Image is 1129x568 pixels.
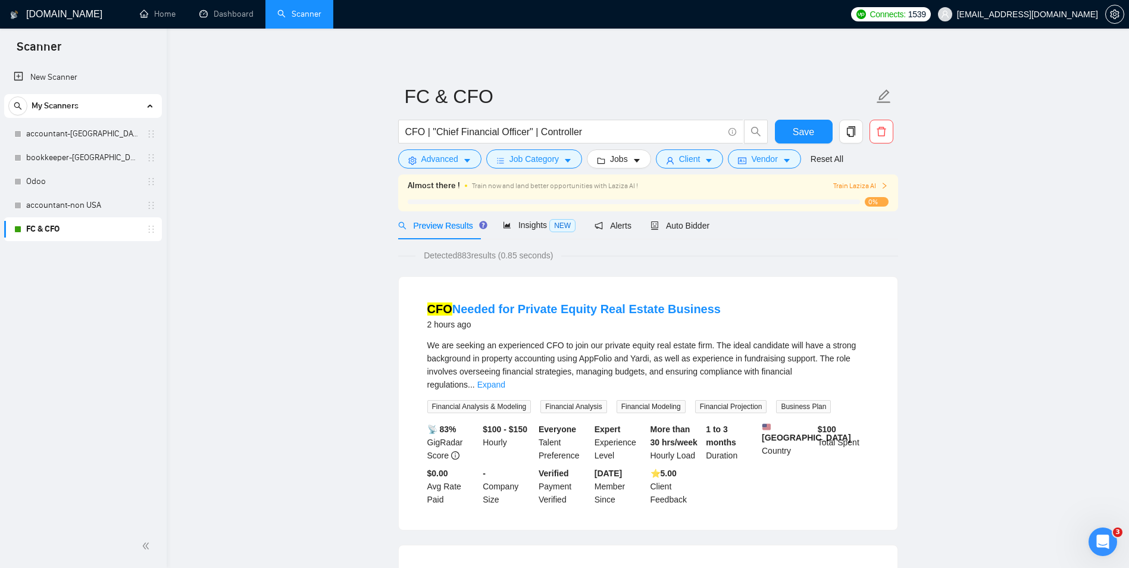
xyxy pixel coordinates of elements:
span: user [941,10,949,18]
span: 0% [865,197,889,207]
span: area-chart [503,221,511,229]
span: Client [679,152,700,166]
button: userClientcaret-down [656,149,724,168]
a: accountant-non USA [26,194,139,217]
span: holder [146,224,156,234]
b: Expert [595,425,621,434]
a: Reset All [811,152,843,166]
button: Train Laziza AI [833,180,888,192]
img: 🇺🇸 [762,423,771,431]
span: holder [146,129,156,139]
button: delete [870,120,893,143]
button: folderJobscaret-down [587,149,651,168]
span: double-left [142,540,154,552]
span: robot [650,221,659,230]
span: search [398,221,406,230]
button: setting [1105,5,1124,24]
div: Hourly Load [648,423,704,462]
a: FC & CFO [26,217,139,241]
span: Financial Analysis [540,400,606,413]
span: Insights [503,220,576,230]
b: [DATE] [595,469,622,478]
div: Hourly [480,423,536,462]
li: New Scanner [4,65,162,89]
div: Duration [703,423,759,462]
span: Auto Bidder [650,221,709,230]
b: - [483,469,486,478]
span: My Scanners [32,94,79,118]
span: search [745,126,767,137]
div: Talent Preference [536,423,592,462]
div: Experience Level [592,423,648,462]
a: Expand [477,380,505,389]
span: Train now and land better opportunities with Laziza AI ! [472,182,638,190]
span: holder [146,153,156,163]
span: edit [876,89,892,104]
span: Almost there ! [408,179,460,192]
span: Financial Modeling [617,400,686,413]
button: search [8,96,27,116]
span: notification [595,221,603,230]
input: Scanner name... [405,82,874,111]
span: bars [496,156,505,165]
span: search [9,102,27,110]
img: upwork-logo.png [856,10,866,19]
a: dashboardDashboard [199,9,254,19]
span: Alerts [595,221,631,230]
b: Everyone [539,425,576,434]
div: Payment Verified [536,467,592,506]
a: searchScanner [277,9,321,19]
span: Preview Results [398,221,484,230]
button: barsJob Categorycaret-down [486,149,582,168]
a: homeHome [140,9,176,19]
li: My Scanners [4,94,162,241]
span: Scanner [7,38,71,63]
span: NEW [549,219,576,232]
button: search [744,120,768,143]
button: Save [775,120,833,143]
span: caret-down [783,156,791,165]
span: Save [793,124,814,139]
button: settingAdvancedcaret-down [398,149,481,168]
img: logo [10,5,18,24]
span: folder [597,156,605,165]
a: bookkeeper-[GEOGRAPHIC_DATA] [26,146,139,170]
span: holder [146,177,156,186]
div: GigRadar Score [425,423,481,462]
div: Member Since [592,467,648,506]
div: 2 hours ago [427,317,721,332]
span: holder [146,201,156,210]
div: Country [759,423,815,462]
span: Financial Analysis & Modeling [427,400,531,413]
button: idcardVendorcaret-down [728,149,800,168]
span: setting [1106,10,1124,19]
span: user [666,156,674,165]
b: $100 - $150 [483,425,527,434]
a: CFONeeded for Private Equity Real Estate Business [427,302,721,316]
span: Jobs [610,152,628,166]
b: [GEOGRAPHIC_DATA] [762,423,851,442]
a: Odoo [26,170,139,194]
div: Company Size [480,467,536,506]
a: setting [1105,10,1124,19]
span: Job Category [509,152,559,166]
span: idcard [738,156,746,165]
span: Vendor [751,152,777,166]
span: setting [408,156,417,165]
iframe: Intercom live chat [1089,528,1117,556]
div: Tooltip anchor [478,220,489,230]
span: delete [870,126,893,137]
span: caret-down [463,156,471,165]
span: Connects: [870,8,905,21]
span: We are seeking an experienced CFO to join our private equity real estate firm. The ideal candidat... [427,341,856,389]
a: New Scanner [14,65,152,89]
a: accountant-[GEOGRAPHIC_DATA] [26,122,139,146]
span: right [881,182,888,189]
div: Client Feedback [648,467,704,506]
span: 1539 [908,8,926,21]
span: info-circle [451,451,459,460]
span: 3 [1113,528,1122,537]
span: info-circle [728,128,736,136]
b: 1 to 3 months [706,425,736,447]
